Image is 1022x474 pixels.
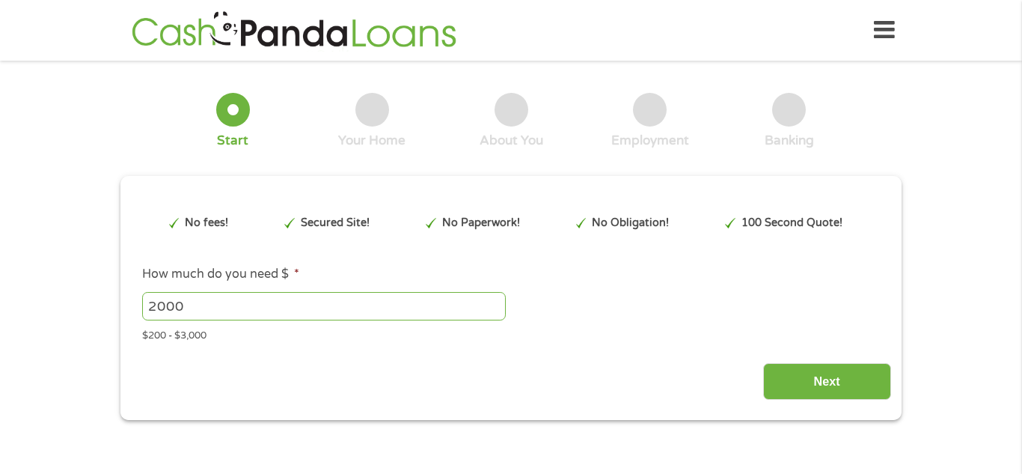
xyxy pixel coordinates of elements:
[301,215,370,231] p: Secured Site!
[127,9,461,52] img: GetLoanNow Logo
[741,215,842,231] p: 100 Second Quote!
[217,133,248,149] div: Start
[338,133,406,149] div: Your Home
[765,133,814,149] div: Banking
[185,215,228,231] p: No fees!
[611,133,689,149] div: Employment
[592,215,669,231] p: No Obligation!
[763,363,891,400] input: Next
[480,133,543,149] div: About You
[442,215,520,231] p: No Paperwork!
[142,323,880,344] div: $200 - $3,000
[142,267,299,282] label: How much do you need $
